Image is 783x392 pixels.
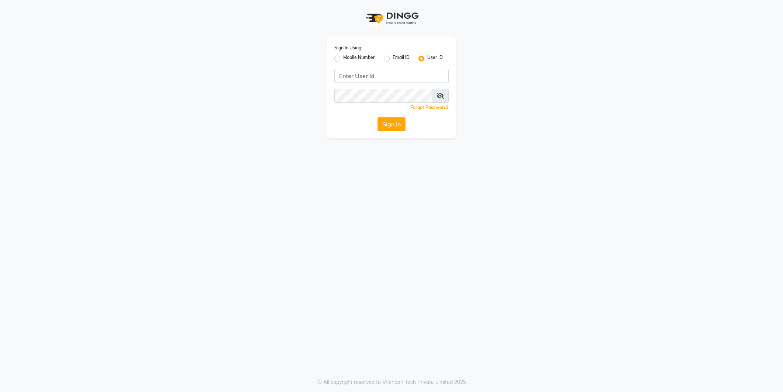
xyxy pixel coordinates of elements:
img: logo1.svg [362,7,421,29]
input: Username [334,89,432,103]
input: Username [334,69,449,83]
button: Sign In [377,117,406,131]
label: Mobile Number [343,54,375,63]
label: Email ID [393,54,410,63]
label: User ID [427,54,443,63]
label: Sign In Using: [334,45,362,51]
a: Forgot Password? [410,105,449,110]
